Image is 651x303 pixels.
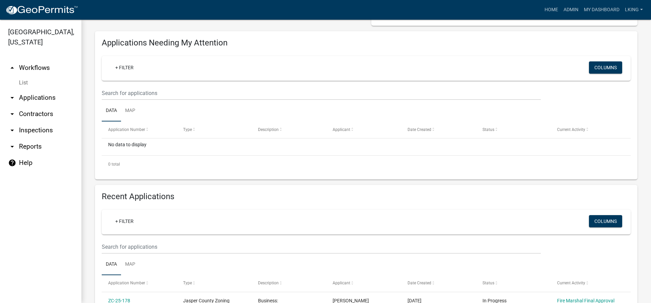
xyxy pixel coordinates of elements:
[482,127,494,132] span: Status
[557,127,585,132] span: Current Activity
[333,127,350,132] span: Applicant
[110,61,139,74] a: + Filter
[326,121,401,138] datatable-header-cell: Applicant
[183,127,192,132] span: Type
[561,3,581,16] a: Admin
[551,275,626,291] datatable-header-cell: Current Activity
[102,138,631,155] div: No data to display
[183,281,192,285] span: Type
[110,215,139,227] a: + Filter
[8,110,16,118] i: arrow_drop_down
[326,275,401,291] datatable-header-cell: Applicant
[8,143,16,151] i: arrow_drop_down
[102,275,177,291] datatable-header-cell: Application Number
[408,127,431,132] span: Date Created
[251,121,326,138] datatable-header-cell: Description
[121,254,139,276] a: Map
[8,126,16,134] i: arrow_drop_down
[581,3,622,16] a: My Dashboard
[8,94,16,102] i: arrow_drop_down
[102,156,631,173] div: 0 total
[589,61,622,74] button: Columns
[102,240,541,254] input: Search for applications
[622,3,646,16] a: LKING
[177,121,252,138] datatable-header-cell: Type
[102,38,631,48] h4: Applications Needing My Attention
[476,121,551,138] datatable-header-cell: Status
[333,281,350,285] span: Applicant
[408,281,431,285] span: Date Created
[177,275,252,291] datatable-header-cell: Type
[251,275,326,291] datatable-header-cell: Description
[258,127,279,132] span: Description
[401,121,476,138] datatable-header-cell: Date Created
[557,281,585,285] span: Current Activity
[8,64,16,72] i: arrow_drop_up
[482,281,494,285] span: Status
[102,86,541,100] input: Search for applications
[258,281,279,285] span: Description
[542,3,561,16] a: Home
[102,192,631,202] h4: Recent Applications
[102,254,121,276] a: Data
[102,121,177,138] datatable-header-cell: Application Number
[551,121,626,138] datatable-header-cell: Current Activity
[108,281,145,285] span: Application Number
[102,100,121,122] a: Data
[476,275,551,291] datatable-header-cell: Status
[108,127,145,132] span: Application Number
[8,159,16,167] i: help
[121,100,139,122] a: Map
[401,275,476,291] datatable-header-cell: Date Created
[589,215,622,227] button: Columns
